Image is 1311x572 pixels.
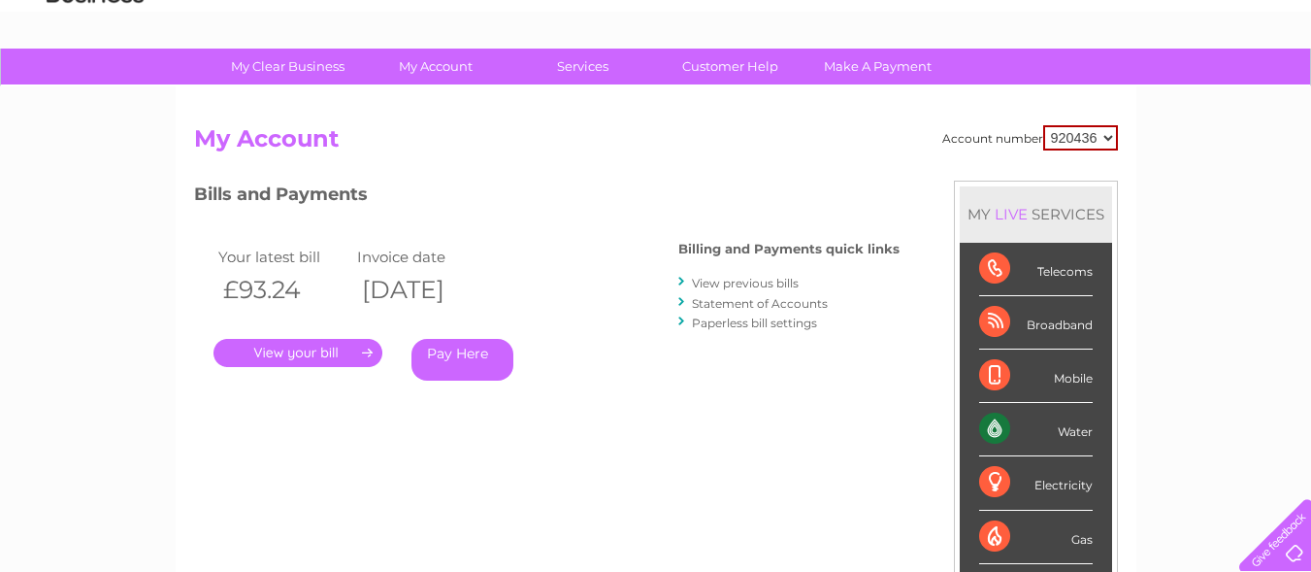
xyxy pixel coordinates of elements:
[969,83,1006,97] a: Water
[942,125,1118,151] div: Account number
[1142,83,1170,97] a: Blog
[650,49,810,84] a: Customer Help
[352,244,492,270] td: Invoice date
[352,270,492,310] th: [DATE]
[503,49,663,84] a: Services
[979,511,1093,564] div: Gas
[1182,83,1229,97] a: Contact
[991,205,1032,223] div: LIVE
[1247,83,1293,97] a: Log out
[194,125,1118,162] h2: My Account
[960,186,1112,242] div: MY SERVICES
[213,244,353,270] td: Your latest bill
[194,181,900,215] h3: Bills and Payments
[198,11,1115,94] div: Clear Business is a trading name of Verastar Limited (registered in [GEOGRAPHIC_DATA] No. 3667643...
[692,316,817,330] a: Paperless bill settings
[692,276,799,290] a: View previous bills
[945,10,1079,34] a: 0333 014 3131
[208,49,368,84] a: My Clear Business
[979,456,1093,510] div: Electricity
[692,296,828,311] a: Statement of Accounts
[355,49,515,84] a: My Account
[46,50,145,110] img: logo.png
[1072,83,1131,97] a: Telecoms
[213,270,353,310] th: £93.24
[798,49,958,84] a: Make A Payment
[213,339,382,367] a: .
[678,242,900,256] h4: Billing and Payments quick links
[411,339,513,381] a: Pay Here
[979,403,1093,456] div: Water
[1018,83,1061,97] a: Energy
[979,350,1093,403] div: Mobile
[979,243,1093,296] div: Telecoms
[979,296,1093,350] div: Broadband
